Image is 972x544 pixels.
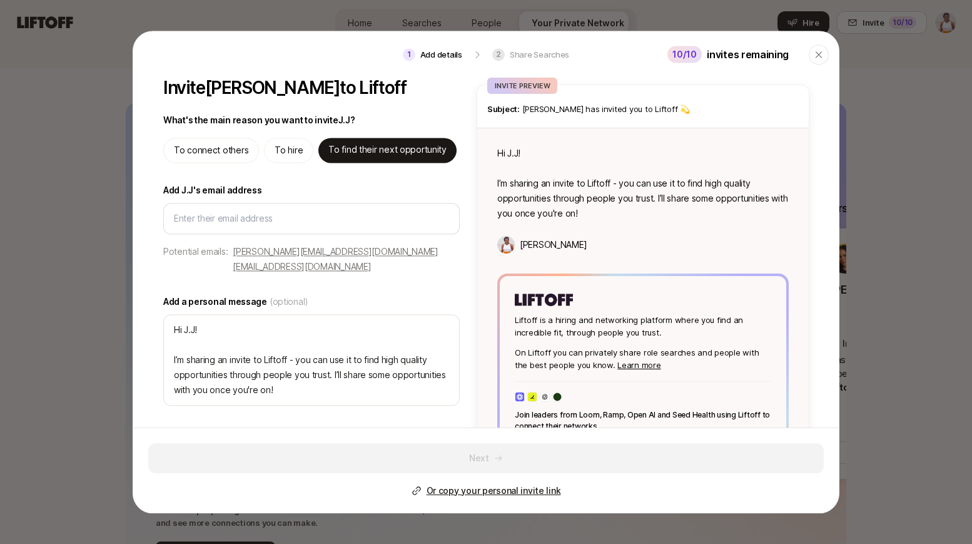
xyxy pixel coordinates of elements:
[174,143,248,158] p: To connect others
[163,113,355,128] p: What's the main reason you want to invite J.J ?
[497,146,789,221] p: Hi J.J! I’m sharing an invite to Liftoff - you can use it to find high quality opportunities thro...
[667,46,702,63] div: 10 /10
[540,392,550,402] img: 0e0a616a_8c12_4e99_8f27_09cc423ab85c.jpg
[515,314,771,339] p: Liftoff is a hiring and networking platform where you find an incredible fit, through people you ...
[495,80,550,91] p: INVITE PREVIEW
[515,392,525,402] img: 7f5d8623_01b3_4d11_b5d5_538260a5d057.jpg
[497,236,515,254] img: Adaku
[487,103,799,115] p: [PERSON_NAME] has invited you to Liftoff 💫
[412,483,561,498] button: Or copy your personal invite link
[163,78,406,98] p: Invite [PERSON_NAME] to Liftoff
[233,244,438,259] button: [PERSON_NAME][EMAIL_ADDRESS][DOMAIN_NAME]
[233,259,371,274] button: [EMAIL_ADDRESS][DOMAIN_NAME]
[275,143,303,158] p: To hire
[163,244,228,259] p: Potential emails:
[617,360,661,370] a: Learn more
[163,183,460,198] label: Add J.J's email address
[163,294,460,309] label: Add a personal message
[520,237,587,252] p: [PERSON_NAME]
[552,392,562,402] img: eb2e39df_cdfa_431d_9662_97a27dfed651.jpg
[527,392,537,402] img: f92ccad0_b811_468c_8b5a_ad63715c99b3.jpg
[515,409,771,432] p: Join leaders from Loom, Ramp, Open AI and Seed Health using Liftoff to connect their networks
[707,46,789,63] p: invites remaining
[270,294,308,309] span: (optional)
[487,104,520,114] span: Subject:
[328,142,447,157] p: To find their next opportunity
[515,294,573,306] img: Liftoff Logo
[427,483,561,498] p: Or copy your personal invite link
[174,211,449,226] input: Enter their email address
[515,346,771,371] p: On Liftoff you can privately share role searches and people with the best people you know.
[163,314,460,406] textarea: Hi J.J! I’m sharing an invite to Liftoff - you can use it to find high quality opportunities thro...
